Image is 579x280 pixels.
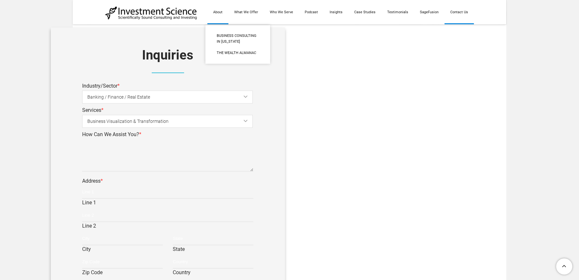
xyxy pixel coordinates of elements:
[173,232,253,245] input: State
[82,232,163,245] input: City
[82,255,163,268] input: Zip Code
[173,255,253,268] input: Country
[173,245,253,255] label: State
[82,222,253,232] label: Line 2
[105,6,197,20] img: Investment Science | NYC Consulting Services
[82,268,163,279] label: Zip Code
[217,50,259,56] span: The Wealth Almanac​
[82,131,141,137] label: How Can We Assist You?
[87,114,258,129] span: Business Visualization & Transformation
[82,209,253,222] input: Line 2
[142,48,193,63] font: Inquiries
[217,33,259,44] span: Business Consulting in [US_STATE]
[205,30,270,47] a: Business Consulting in [US_STATE]
[205,47,270,59] a: The Wealth Almanac​
[152,72,184,73] img: Picture
[82,178,103,184] label: Address
[82,245,163,255] label: City
[82,199,253,209] label: Line 1
[87,90,258,104] span: Banking / Finance / Real Estate
[82,83,120,89] label: Industry/Sector
[82,107,104,113] label: Services
[173,268,253,279] label: Country
[82,186,253,199] input: Line 1
[553,256,576,277] a: To Top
